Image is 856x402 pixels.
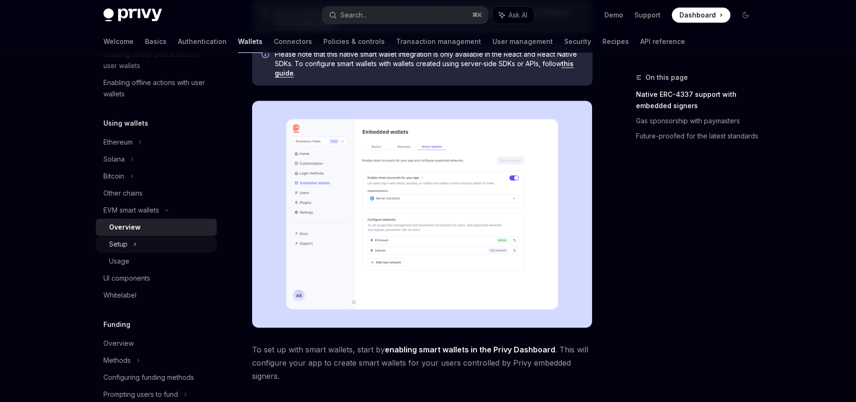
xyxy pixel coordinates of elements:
[636,113,761,128] a: Gas sponsorship with paymasters
[238,30,263,53] a: Wallets
[103,389,178,400] div: Prompting users to fund
[103,205,159,216] div: EVM smart wallets
[396,30,481,53] a: Transaction management
[672,8,730,23] a: Dashboard
[103,118,148,129] h5: Using wallets
[274,30,312,53] a: Connectors
[103,30,134,53] a: Welcome
[103,273,150,284] div: UI components
[385,345,555,355] a: enabling smart wallets in the Privy Dashboard
[96,253,217,270] a: Usage
[96,270,217,287] a: UI components
[103,319,130,330] h5: Funding
[109,256,129,267] div: Usage
[640,30,685,53] a: API reference
[145,30,167,53] a: Basics
[96,219,217,236] a: Overview
[322,7,488,24] button: Search...⌘K
[323,30,385,53] a: Policies & controls
[96,74,217,103] a: Enabling offline actions with user wallets
[103,355,131,366] div: Methods
[96,335,217,352] a: Overview
[472,11,482,19] span: ⌘ K
[645,72,688,83] span: On this page
[103,9,162,22] img: dark logo
[103,290,136,301] div: Whitelabel
[103,188,143,199] div: Other chains
[604,10,623,20] a: Demo
[340,9,367,21] div: Search...
[103,154,125,165] div: Solana
[103,137,133,148] div: Ethereum
[103,171,124,182] div: Bitcoin
[109,239,127,250] div: Setup
[738,8,753,23] button: Toggle dark mode
[275,50,583,78] span: Please note that this native smart wallet integration is only available in the React and React Na...
[252,343,593,383] span: To set up with smart wallets, start by . This will configure your app to create smart wallets for...
[602,30,629,53] a: Recipes
[252,101,593,328] img: Sample enable smart wallets
[178,30,227,53] a: Authentication
[103,338,134,349] div: Overview
[103,372,194,383] div: Configuring funding methods
[96,287,217,304] a: Whitelabel
[564,30,591,53] a: Security
[109,222,141,233] div: Overview
[509,10,527,20] span: Ask AI
[96,369,217,386] a: Configuring funding methods
[492,30,553,53] a: User management
[636,87,761,113] a: Native ERC-4337 support with embedded signers
[635,10,661,20] a: Support
[679,10,716,20] span: Dashboard
[492,7,534,24] button: Ask AI
[96,185,217,202] a: Other chains
[636,128,761,144] a: Future-proofed for the latest standards
[262,51,271,60] svg: Info
[103,77,211,100] div: Enabling offline actions with user wallets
